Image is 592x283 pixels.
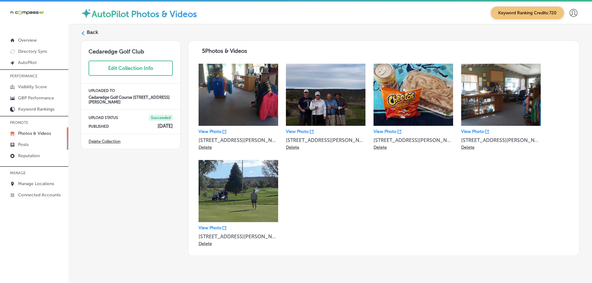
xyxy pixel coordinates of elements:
p: Delete [374,145,387,150]
span: 5 Photos & Videos [202,48,247,54]
p: Delete [199,145,212,150]
img: Collection thumbnail [286,64,365,126]
p: View Photo [374,129,397,134]
p: Keyword Rankings [18,107,54,112]
label: AutoPilot Photos & Videos [92,9,197,19]
p: View Photo [199,225,222,231]
p: UPLOAD STATUS [89,116,118,120]
p: AutoPilot [18,60,37,65]
span: Keyword Ranking Credits: 720 [491,7,564,19]
p: PUBLISHED [89,124,109,129]
p: [STREET_ADDRESS][PERSON_NAME] [199,234,278,240]
h4: [DATE] [158,123,173,129]
p: GBP Performance [18,95,54,101]
p: View Photo [461,129,484,134]
a: Delete Collection [89,139,121,144]
img: Collection thumbnail [374,64,453,126]
p: Delete [286,145,299,150]
img: Collection thumbnail [461,64,541,126]
p: Overview [18,38,37,43]
p: UPLOADED TO [89,89,173,93]
img: 660ab0bf-5cc7-4cb8-ba1c-48b5ae0f18e60NCTV_CLogo_TV_Black_-500x88.png [10,10,44,16]
span: Succeeded [149,115,173,121]
a: View Photo [286,129,314,134]
button: Edit Collection Info [89,61,173,76]
h4: Cedaredge Golf Course [STREET_ADDRESS][PERSON_NAME] [89,95,173,104]
a: View Photo [199,129,226,134]
p: [STREET_ADDRESS][PERSON_NAME] [374,137,453,143]
p: [STREET_ADDRESS][PERSON_NAME] [286,137,365,143]
p: Manage Locations [18,181,54,186]
p: Delete [461,145,475,150]
img: Collection thumbnail [199,160,278,222]
p: [STREET_ADDRESS][PERSON_NAME] [199,137,278,143]
img: Collection thumbnail [199,64,278,126]
p: [STREET_ADDRESS][PERSON_NAME] [461,137,541,143]
a: View Photo [199,225,226,231]
p: Reputation [18,153,40,158]
p: View Photo [199,129,222,134]
p: Connected Accounts [18,192,61,198]
label: Back [87,29,98,36]
p: Visibility Score [18,84,47,89]
p: Photos & Videos [18,131,51,136]
p: Directory Sync [18,49,48,54]
a: View Photo [461,129,489,134]
a: View Photo [374,129,401,134]
p: Posts [18,142,29,147]
h3: Cedaredge Golf Club [81,41,180,55]
p: Delete [199,241,212,246]
p: View Photo [286,129,309,134]
img: autopilot-icon [81,8,92,19]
